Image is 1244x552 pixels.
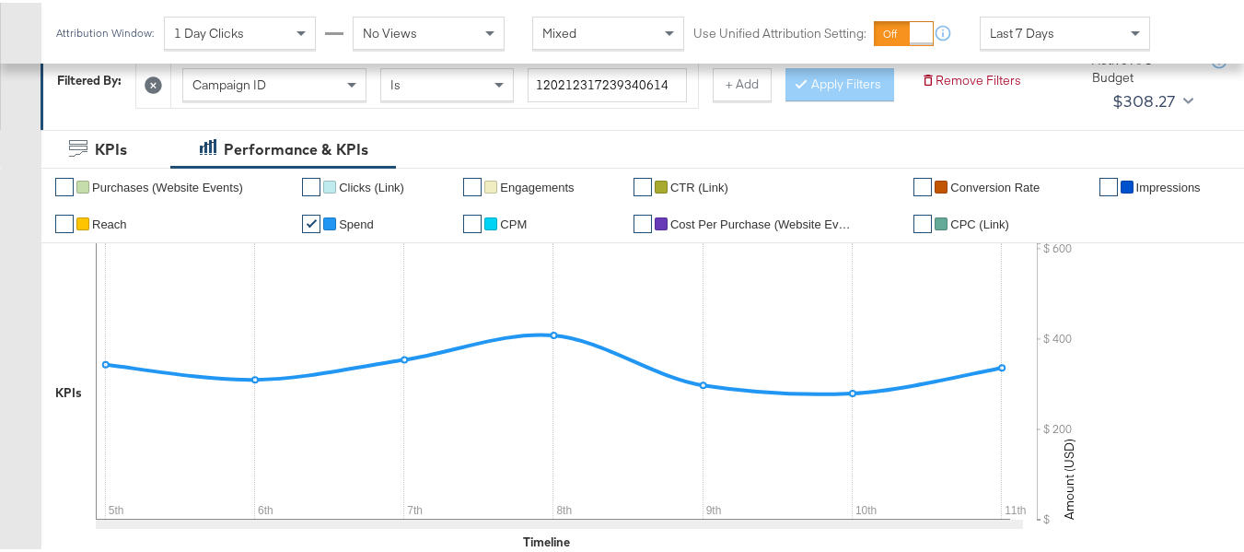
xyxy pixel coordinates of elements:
label: Use Unified Attribution Setting: [693,22,866,40]
span: Reach [92,215,127,229]
span: CPC (Link) [950,215,1009,229]
div: Active A/C Budget [1092,49,1193,83]
span: CPM [500,215,527,229]
button: $308.27 [1105,84,1197,113]
span: Campaign ID [192,74,266,90]
span: Cost Per Purchase (Website Events) [670,215,855,229]
a: ✔ [913,212,932,230]
span: Last 7 Days [990,22,1054,39]
a: ✔ [55,175,74,194]
span: Impressions [1136,178,1201,192]
span: Clicks (Link) [339,178,404,192]
a: ✔ [302,175,320,194]
span: Purchases (Website Events) [92,178,243,192]
a: ✔ [463,212,482,230]
button: + Add [713,65,772,99]
div: Attribution Window: [55,24,155,37]
div: Performance & KPIs [224,136,368,158]
a: ✔ [302,212,320,230]
text: Amount (USD) [1061,436,1077,517]
a: ✔ [463,175,482,194]
span: Mixed [542,22,576,39]
div: KPIs [55,382,82,399]
a: ✔ [634,212,652,230]
a: ✔ [634,175,652,194]
span: Conversion Rate [950,178,1040,192]
span: No Views [363,22,417,39]
span: Engagements [500,178,574,192]
span: Spend [339,215,374,229]
span: Is [390,74,401,90]
input: Enter a search term [528,65,687,100]
a: ✔ [55,212,74,230]
div: Timeline [523,531,570,548]
div: $308.27 [1112,85,1176,112]
a: ✔ [1099,175,1118,194]
span: 1 Day Clicks [174,22,244,39]
button: Remove Filters [921,69,1021,87]
a: ✔ [913,175,932,194]
span: CTR (Link) [670,178,728,192]
div: KPIs [95,136,127,158]
div: Filtered By: [57,69,122,87]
